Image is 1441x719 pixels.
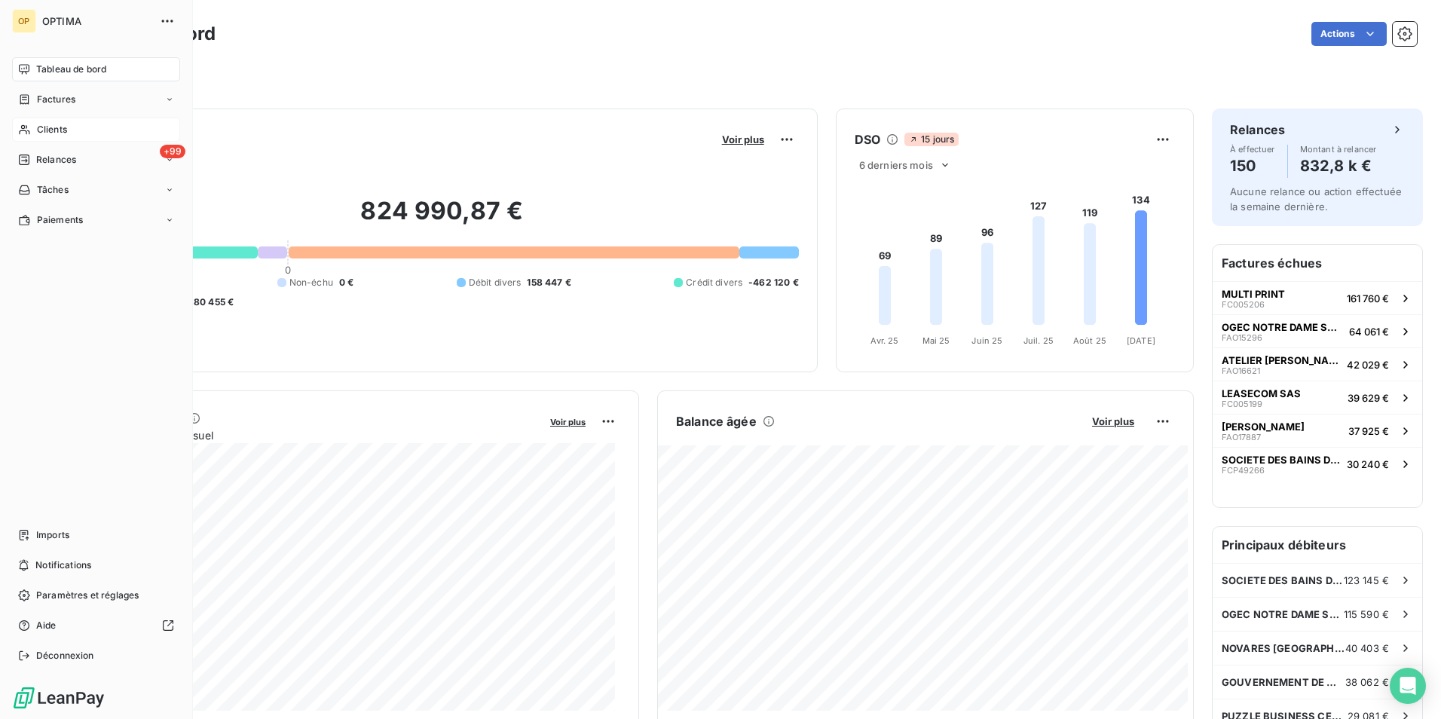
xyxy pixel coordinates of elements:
tspan: Juil. 25 [1023,335,1054,346]
span: 15 jours [904,133,959,146]
span: Débit divers [469,276,522,289]
span: 0 [285,264,291,276]
span: OGEC NOTRE DAME SACRE COEUR [1222,321,1343,333]
span: FCP49266 [1222,466,1265,475]
span: Montant à relancer [1300,145,1377,154]
div: Open Intercom Messenger [1390,668,1426,704]
span: Voir plus [1092,415,1134,427]
span: MULTI PRINT [1222,288,1285,300]
span: Déconnexion [36,649,94,662]
h6: Relances [1230,121,1285,139]
h6: Balance âgée [676,412,757,430]
span: OPTIMA [42,15,151,27]
span: Aide [36,619,57,632]
span: -80 455 € [189,295,234,309]
span: FAO17887 [1222,433,1261,442]
span: 38 062 € [1345,676,1389,688]
span: Paramètres et réglages [36,589,139,602]
span: SOCIETE DES BAINS DE MER [1222,574,1344,586]
span: Relances [36,153,76,167]
button: MULTI PRINTFC005206161 760 € [1213,281,1422,314]
span: FAO15296 [1222,333,1262,342]
a: Aide [12,613,180,638]
button: ATELIER [PERSON_NAME]FAO1662142 029 € [1213,347,1422,381]
h6: Factures échues [1213,245,1422,281]
span: FC005206 [1222,300,1265,309]
span: Factures [37,93,75,106]
span: 123 145 € [1344,574,1389,586]
tspan: Juin 25 [971,335,1002,346]
span: 161 760 € [1347,292,1389,304]
span: À effectuer [1230,145,1275,154]
span: 30 240 € [1347,458,1389,470]
span: Imports [36,528,69,542]
span: 37 925 € [1348,425,1389,437]
span: [PERSON_NAME] [1222,421,1305,433]
span: Chiffre d'affaires mensuel [85,427,540,443]
tspan: [DATE] [1127,335,1155,346]
span: FC005199 [1222,399,1262,408]
span: +99 [160,145,185,158]
span: Voir plus [550,417,586,427]
button: [PERSON_NAME]FAO1788737 925 € [1213,414,1422,447]
span: Paiements [37,213,83,227]
button: OGEC NOTRE DAME SACRE COEURFAO1529664 061 € [1213,314,1422,347]
h2: 824 990,87 € [85,196,799,241]
span: 64 061 € [1349,326,1389,338]
tspan: Août 25 [1073,335,1106,346]
span: ATELIER [PERSON_NAME] [1222,354,1341,366]
span: OGEC NOTRE DAME SACRE COEUR [1222,608,1344,620]
button: Voir plus [1088,415,1139,428]
div: OP [12,9,36,33]
h6: DSO [855,130,880,148]
button: LEASECOM SASFC00519939 629 € [1213,381,1422,414]
span: 39 629 € [1348,392,1389,404]
span: 40 403 € [1345,642,1389,654]
h4: 832,8 k € [1300,154,1377,178]
tspan: Avr. 25 [870,335,898,346]
span: 42 029 € [1347,359,1389,371]
span: Notifications [35,558,91,572]
span: Aucune relance ou action effectuée la semaine dernière. [1230,185,1402,213]
button: Actions [1311,22,1387,46]
button: Voir plus [546,415,590,428]
span: FAO16621 [1222,366,1260,375]
span: NOVARES [GEOGRAPHIC_DATA] [1222,642,1345,654]
span: Clients [37,123,67,136]
img: Logo LeanPay [12,686,106,710]
span: 115 590 € [1344,608,1389,620]
span: Tableau de bord [36,63,106,76]
span: Crédit divers [686,276,742,289]
button: Voir plus [717,133,769,146]
span: SOCIETE DES BAINS DE MER [1222,454,1341,466]
span: 6 derniers mois [859,159,933,171]
h4: 150 [1230,154,1275,178]
span: 158 447 € [527,276,571,289]
span: Voir plus [722,133,764,145]
span: Tâches [37,183,69,197]
span: 0 € [339,276,353,289]
button: SOCIETE DES BAINS DE MERFCP4926630 240 € [1213,447,1422,480]
span: LEASECOM SAS [1222,387,1301,399]
h6: Principaux débiteurs [1213,527,1422,563]
span: -462 120 € [748,276,799,289]
span: GOUVERNEMENT DE MONACO [1222,676,1345,688]
tspan: Mai 25 [922,335,950,346]
span: Non-échu [289,276,333,289]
